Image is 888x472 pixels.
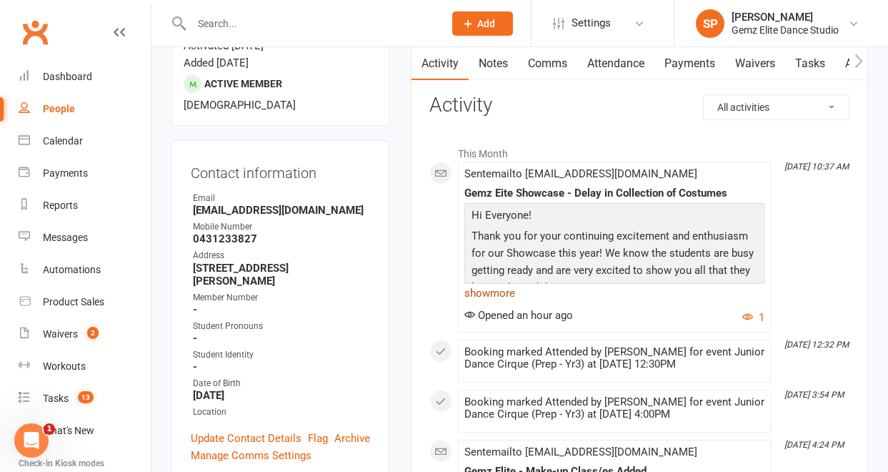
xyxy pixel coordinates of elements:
[193,262,370,287] strong: [STREET_ADDRESS][PERSON_NAME]
[464,396,764,421] div: Booking marked Attended by [PERSON_NAME] for event Junior Dance Cirque (Prep - Yr3) at [DATE] 4:00PM
[725,47,785,80] a: Waivers
[43,425,94,436] div: What's New
[193,291,370,305] div: Member Number
[87,327,99,339] span: 2
[19,318,151,350] a: Waivers 2
[654,47,725,80] a: Payments
[14,423,49,458] iframe: Intercom live chat
[577,47,654,80] a: Attendance
[468,207,761,227] p: Hi Everyone!
[193,204,370,217] strong: [EMAIL_ADDRESS][DOMAIN_NAME]
[411,47,469,80] a: Activity
[193,320,370,333] div: Student Pronouns
[464,446,697,458] span: Sent email to [EMAIL_ADDRESS][DOMAIN_NAME]
[429,139,849,162] li: This Month
[19,61,151,93] a: Dashboard
[742,309,764,326] button: 1
[184,99,296,112] span: [DEMOGRAPHIC_DATA]
[193,377,370,390] div: Date of Birth
[334,430,370,447] a: Archive
[732,24,839,36] div: Gemz Elite Dance Studio
[193,360,370,373] strong: -
[43,393,69,404] div: Tasks
[19,190,151,222] a: Reports
[191,159,370,181] h3: Contact information
[43,135,83,147] div: Calendar
[193,220,370,234] div: Mobile Number
[43,167,88,179] div: Payments
[43,296,104,308] div: Product Sales
[696,9,724,38] div: SP
[193,232,370,245] strong: 0431233827
[452,11,513,36] button: Add
[464,346,764,370] div: Booking marked Attended by [PERSON_NAME] for event Junior Dance Cirque (Prep - Yr3) at [DATE] 12:...
[191,447,311,464] a: Manage Comms Settings
[184,56,249,69] time: Added [DATE]
[19,383,151,415] a: Tasks 13
[19,254,151,286] a: Automations
[43,360,86,372] div: Workouts
[193,303,370,316] strong: -
[784,390,844,400] i: [DATE] 3:54 PM
[187,14,434,34] input: Search...
[572,7,611,39] span: Settings
[19,222,151,254] a: Messages
[785,47,835,80] a: Tasks
[784,340,849,350] i: [DATE] 12:32 PM
[784,440,844,450] i: [DATE] 4:24 PM
[43,328,78,340] div: Waivers
[19,125,151,157] a: Calendar
[429,94,849,117] h3: Activity
[204,78,282,89] span: Active member
[78,391,94,403] span: 13
[464,187,764,200] div: Gemz Eite Showcase - Delay in Collection of Costumes
[732,11,839,24] div: [PERSON_NAME]
[468,227,761,300] p: Thank you for your continuing excitement and enthusiasm for our Showcase this year! We know the s...
[19,93,151,125] a: People
[518,47,577,80] a: Comms
[19,286,151,318] a: Product Sales
[17,14,53,50] a: Clubworx
[43,71,92,82] div: Dashboard
[464,167,697,180] span: Sent email to [EMAIL_ADDRESS][DOMAIN_NAME]
[464,309,573,322] span: Opened an hour ago
[19,350,151,383] a: Workouts
[19,415,151,447] a: What's New
[43,200,78,211] div: Reports
[19,157,151,190] a: Payments
[469,47,518,80] a: Notes
[193,348,370,362] div: Student Identity
[193,249,370,262] div: Address
[193,192,370,205] div: Email
[193,405,370,419] div: Location
[784,162,849,172] i: [DATE] 10:37 AM
[43,103,75,114] div: People
[464,283,764,303] a: show more
[44,423,55,435] span: 1
[43,232,88,243] div: Messages
[477,18,495,29] span: Add
[193,389,370,402] strong: [DATE]
[43,264,101,275] div: Automations
[308,430,328,447] a: Flag
[193,332,370,345] strong: -
[191,430,301,447] a: Update Contact Details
